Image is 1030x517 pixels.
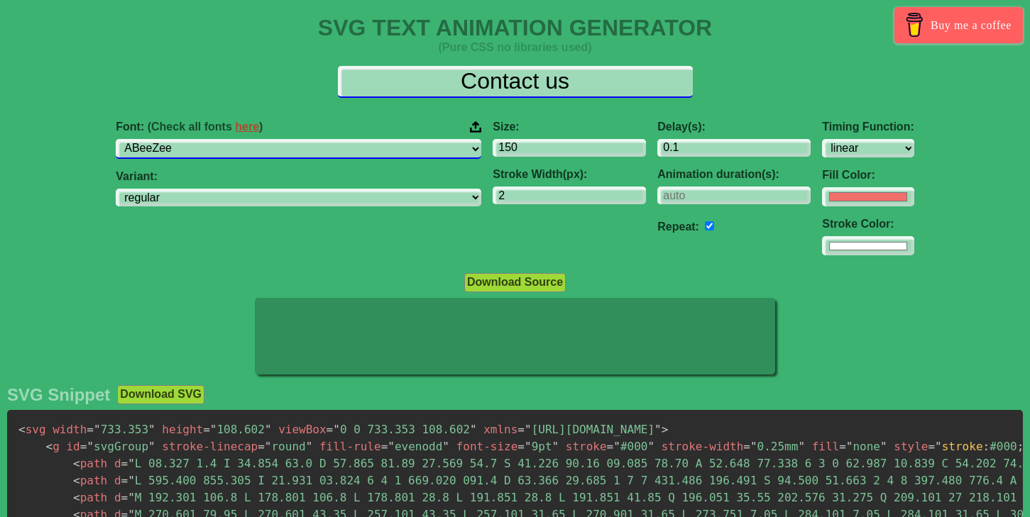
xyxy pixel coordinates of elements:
[117,385,204,404] button: Download SVG
[18,423,26,436] span: <
[525,440,532,453] span: "
[517,440,559,453] span: 9pt
[46,440,53,453] span: <
[46,440,60,453] span: g
[662,423,669,436] span: >
[607,440,654,453] span: #000
[87,423,155,436] span: 733.353
[657,121,811,133] label: Delay(s):
[880,440,887,453] span: "
[493,139,646,157] input: 100
[657,168,811,181] label: Animation duration(s):
[464,273,566,291] button: Download Source
[121,474,128,487] span: =
[114,457,121,470] span: d
[613,440,620,453] span: "
[73,491,107,504] span: path
[566,440,607,453] span: stroke
[148,423,155,436] span: "
[822,218,914,230] label: Stroke Color:
[203,423,271,436] span: 108.602
[942,440,983,453] span: stroke
[483,423,517,436] span: xmlns
[493,187,646,204] input: 2px
[552,440,559,453] span: "
[73,474,80,487] span: <
[338,66,693,98] input: Input Text Here
[931,13,1012,38] span: Buy me a coffee
[517,423,661,436] span: [URL][DOMAIN_NAME]
[7,385,110,405] h2: SVG Snippet
[493,121,646,133] label: Size:
[306,440,313,453] span: "
[333,423,340,436] span: "
[517,423,525,436] span: =
[53,423,87,436] span: width
[381,440,388,453] span: =
[493,168,646,181] label: Stroke Width(px):
[798,440,805,453] span: "
[94,423,101,436] span: "
[846,440,853,453] span: "
[18,423,46,436] span: svg
[162,440,258,453] span: stroke-linecap
[87,423,94,436] span: =
[114,474,121,487] span: d
[662,440,744,453] span: stroke-width
[235,121,259,133] a: here
[258,440,312,453] span: round
[607,440,614,453] span: =
[114,491,121,504] span: d
[116,170,481,183] label: Variant:
[525,423,532,436] span: "
[265,423,272,436] span: "
[121,491,128,504] span: =
[128,491,135,504] span: "
[750,440,757,453] span: "
[839,440,887,453] span: none
[517,440,525,453] span: =
[73,474,107,487] span: path
[902,13,927,37] img: Buy me a coffee
[822,121,914,133] label: Timing Function:
[265,440,272,453] span: "
[162,423,203,436] span: height
[705,221,714,230] input: auto
[80,440,87,453] span: =
[319,440,381,453] span: fill-rule
[657,187,811,204] input: auto
[470,423,477,436] span: "
[116,121,263,133] span: Font:
[657,139,811,157] input: 0.1s
[210,423,217,436] span: "
[442,440,449,453] span: "
[278,423,326,436] span: viewBox
[654,423,662,436] span: "
[822,169,914,182] label: Fill Color:
[657,221,699,233] label: Repeat:
[66,440,80,453] span: id
[743,440,750,453] span: =
[73,491,80,504] span: <
[87,440,94,453] span: "
[456,440,518,453] span: font-size
[928,440,941,453] span: ="
[128,474,135,487] span: "
[743,440,805,453] span: 0.25mm
[80,440,155,453] span: svgGroup
[327,423,334,436] span: =
[203,423,210,436] span: =
[894,440,928,453] span: style
[812,440,840,453] span: fill
[128,457,135,470] span: "
[388,440,395,453] span: "
[839,440,846,453] span: =
[647,440,654,453] span: "
[121,457,128,470] span: =
[894,7,1023,43] a: Buy me a coffee
[73,457,107,470] span: path
[381,440,449,453] span: evenodd
[983,440,990,453] span: :
[470,121,481,133] img: Upload your font
[148,121,263,133] span: (Check all fonts )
